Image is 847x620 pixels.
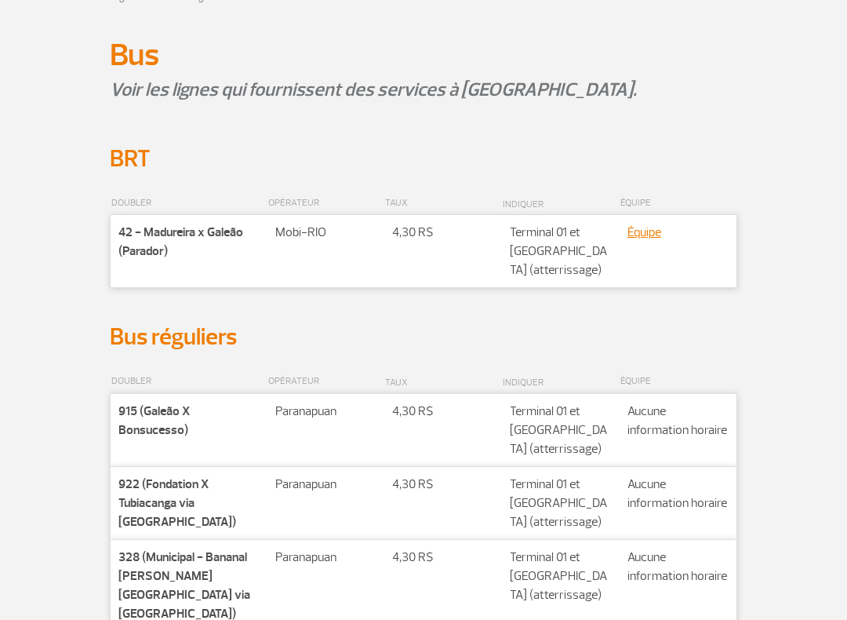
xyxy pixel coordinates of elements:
[392,476,434,492] font: 4,30 R$
[118,476,236,530] font: 922 (Fondation X Tubiacanga via [GEOGRAPHIC_DATA])
[275,224,326,240] font: Mobi-RIO
[503,377,543,388] font: INDIQUER
[510,403,607,457] font: Terminal 01 et [GEOGRAPHIC_DATA] (atterrissage)
[111,375,151,387] font: DOUBLER
[627,476,727,511] font: Aucune information horaire
[118,403,190,438] font: 915 (Galeão X Bonsucesso)
[620,197,651,209] font: ÉQUIPE
[503,198,543,210] font: INDIQUER
[510,476,607,530] font: Terminal 01 et [GEOGRAPHIC_DATA] (atterrissage)
[392,224,434,240] font: 4,30 R$
[110,78,637,101] font: Voir les lignes qui fournissent des services à [GEOGRAPHIC_DATA].
[385,197,408,209] font: TAUX
[627,224,661,240] a: Équipe
[268,197,319,209] font: OPÉRATEUR
[118,224,243,259] font: 42 - Madureira x Galeão (Parador)
[510,549,607,603] font: Terminal 01 et [GEOGRAPHIC_DATA] (atterrissage)
[385,377,408,388] font: TAUX
[110,35,159,75] font: Bus
[392,403,434,419] font: 4,30 R$
[627,403,727,438] font: Aucune information horaire
[275,476,336,492] font: Paranapuan
[111,197,151,209] font: DOUBLER
[510,224,607,278] font: Terminal 01 et [GEOGRAPHIC_DATA] (atterrissage)
[275,549,336,565] font: Paranapuan
[275,403,336,419] font: Paranapuan
[268,375,319,387] font: OPÉRATEUR
[620,375,651,387] font: ÉQUIPE
[110,322,237,352] font: Bus réguliers
[110,144,151,173] font: BRT
[392,549,434,565] font: 4,30 R$
[627,549,727,584] font: Aucune information horaire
